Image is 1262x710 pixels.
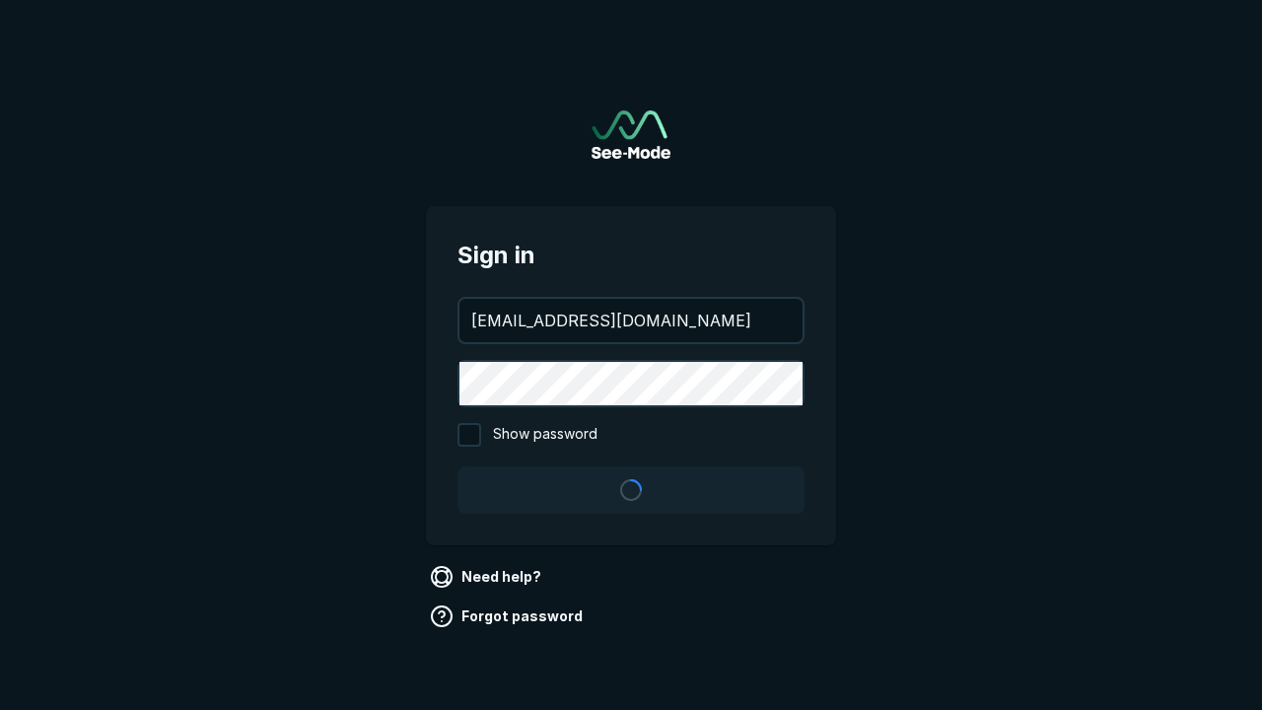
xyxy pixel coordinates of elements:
a: Go to sign in [592,110,670,159]
input: your@email.com [459,299,803,342]
span: Show password [493,423,597,447]
a: Forgot password [426,601,591,632]
span: Sign in [457,238,805,273]
img: See-Mode Logo [592,110,670,159]
a: Need help? [426,561,549,593]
